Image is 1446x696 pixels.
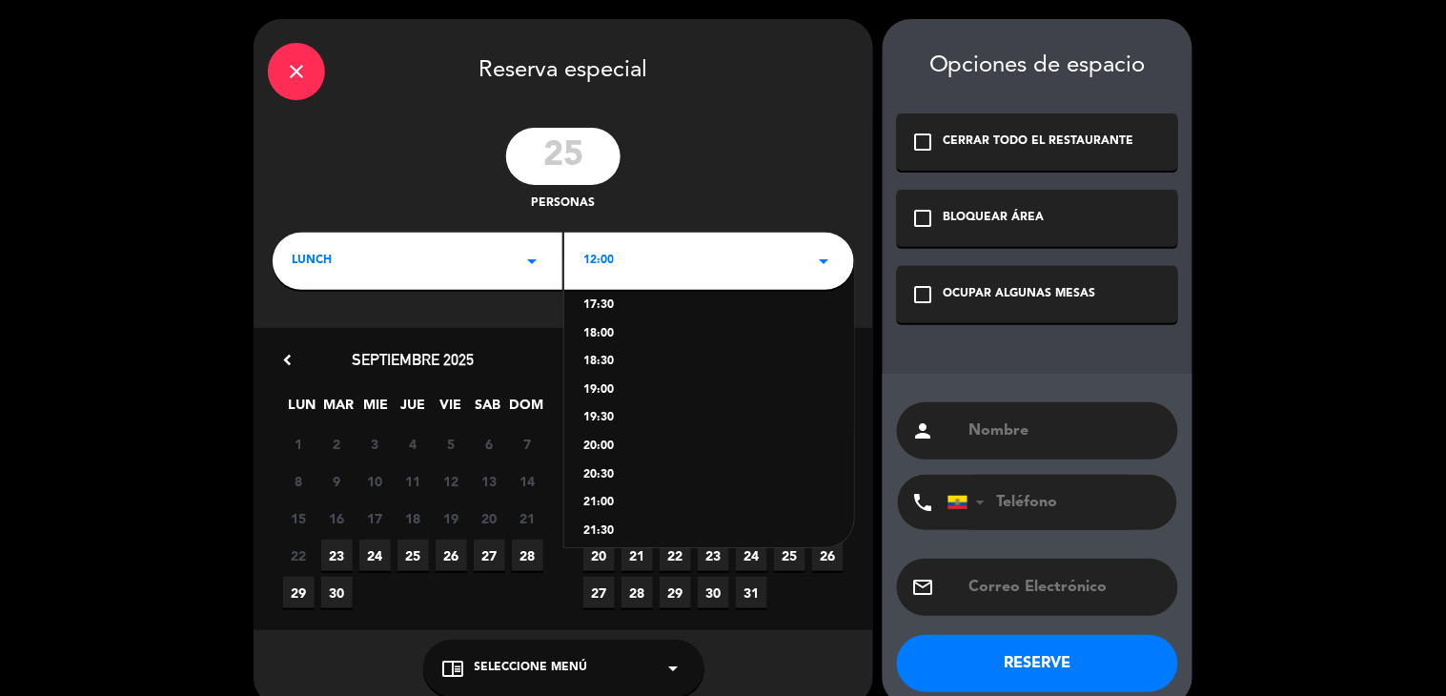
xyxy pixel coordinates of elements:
span: 4 [397,428,429,460]
div: 17:30 [583,297,835,316]
span: 29 [660,577,691,608]
input: 0 [506,128,621,185]
span: 29 [283,577,315,608]
span: 27 [474,540,505,571]
span: 13 [474,465,505,497]
button: RESERVE [897,635,1178,692]
input: Teléfono [947,475,1157,530]
div: CERRAR TODO EL RESTAURANTE [944,133,1134,152]
i: arrow_drop_down [520,250,543,273]
span: 5 [436,428,467,460]
span: 10 [359,465,391,497]
span: 12 [436,465,467,497]
span: 3 [359,428,391,460]
div: 20:30 [583,466,835,485]
div: 19:00 [583,381,835,400]
span: 20 [583,540,615,571]
span: 20 [474,502,505,534]
span: personas [532,194,596,214]
span: 30 [698,577,729,608]
span: 23 [698,540,729,571]
div: Reserva especial [254,19,873,118]
input: Nombre [967,418,1164,444]
div: 20:00 [583,438,835,457]
div: 21:00 [583,494,835,513]
span: Seleccione Menú [475,659,588,678]
input: Correo Electrónico [967,574,1164,601]
span: 22 [660,540,691,571]
i: chevron_left [277,350,297,370]
span: 18 [397,502,429,534]
i: person [911,420,934,442]
span: LUN [286,394,317,425]
i: phone [911,491,934,514]
span: septiembre 2025 [353,350,475,369]
div: 21:30 [583,522,835,542]
div: 18:00 [583,325,835,344]
i: check_box_outline_blank [911,283,934,306]
span: 24 [736,540,767,571]
span: VIE [435,394,466,425]
span: 25 [774,540,805,571]
span: 27 [583,577,615,608]
span: 31 [736,577,767,608]
span: MIE [360,394,392,425]
div: Opciones de espacio [897,52,1178,80]
i: arrow_drop_down [662,657,685,680]
span: 26 [812,540,844,571]
div: OCUPAR ALGUNAS MESAS [944,285,1096,304]
span: 15 [283,502,315,534]
span: 6 [474,428,505,460]
div: BLOQUEAR ÁREA [944,209,1045,228]
span: 24 [359,540,391,571]
span: DOM [509,394,540,425]
span: LUNCH [292,252,332,271]
span: 28 [621,577,653,608]
span: 14 [512,465,543,497]
i: arrow_drop_down [812,250,835,273]
span: 17 [359,502,391,534]
span: 8 [283,465,315,497]
span: 16 [321,502,353,534]
i: close [285,60,308,83]
div: Ecuador: +593 [948,476,992,529]
span: 12:00 [583,252,614,271]
div: 18:30 [583,353,835,372]
span: 21 [512,502,543,534]
span: 2 [321,428,353,460]
span: 21 [621,540,653,571]
span: 9 [321,465,353,497]
span: 19 [436,502,467,534]
span: SAB [472,394,503,425]
div: 19:30 [583,409,835,428]
span: 7 [512,428,543,460]
span: 11 [397,465,429,497]
span: 22 [283,540,315,571]
span: 28 [512,540,543,571]
i: check_box_outline_blank [911,207,934,230]
i: email [911,576,934,599]
span: 25 [397,540,429,571]
span: 26 [436,540,467,571]
i: chrome_reader_mode [442,657,465,680]
span: 1 [283,428,315,460]
span: MAR [323,394,355,425]
span: 30 [321,577,353,608]
i: check_box_outline_blank [911,131,934,154]
span: JUE [397,394,429,425]
span: 23 [321,540,353,571]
